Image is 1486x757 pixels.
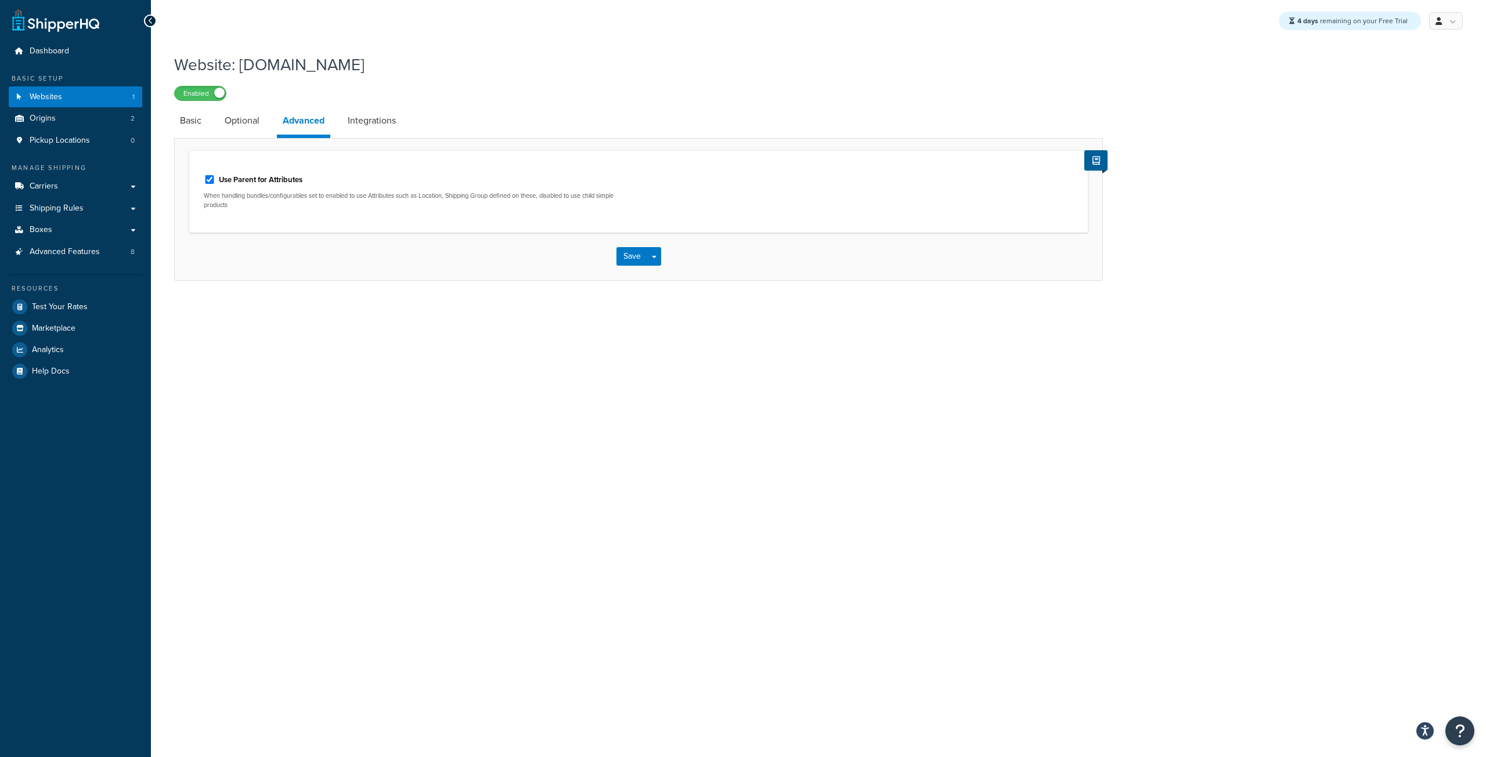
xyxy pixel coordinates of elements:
[204,191,630,209] p: When handling bundles/configurables set to enabled to use Attributes such as Location, Shipping G...
[30,204,84,213] span: Shipping Rules
[30,182,58,191] span: Carriers
[1297,16,1318,26] strong: 4 days
[174,107,207,135] a: Basic
[9,318,142,339] a: Marketplace
[9,130,142,151] li: Pickup Locations
[9,130,142,151] a: Pickup Locations0
[9,176,142,197] a: Carriers
[9,108,142,129] li: Origins
[174,53,1088,76] h1: Website: [DOMAIN_NAME]
[175,86,226,100] label: Enabled
[1297,16,1408,26] span: remaining on your Free Trial
[219,175,302,185] label: Use Parent for Attributes
[9,74,142,84] div: Basic Setup
[1445,716,1474,745] button: Open Resource Center
[32,302,88,312] span: Test Your Rates
[131,136,135,146] span: 0
[277,107,330,138] a: Advanced
[616,247,648,266] button: Save
[9,41,142,62] a: Dashboard
[9,241,142,263] a: Advanced Features8
[131,247,135,257] span: 8
[9,108,142,129] a: Origins2
[9,198,142,219] a: Shipping Rules
[9,284,142,294] div: Resources
[30,92,62,102] span: Websites
[9,241,142,263] li: Advanced Features
[9,361,142,382] a: Help Docs
[30,46,69,56] span: Dashboard
[30,114,56,124] span: Origins
[9,86,142,108] li: Websites
[32,324,75,334] span: Marketplace
[9,163,142,173] div: Manage Shipping
[9,86,142,108] a: Websites1
[32,345,64,355] span: Analytics
[9,296,142,317] a: Test Your Rates
[131,114,135,124] span: 2
[1084,150,1108,171] button: Show Help Docs
[132,92,135,102] span: 1
[30,225,52,235] span: Boxes
[30,247,100,257] span: Advanced Features
[9,219,142,241] a: Boxes
[342,107,402,135] a: Integrations
[32,367,70,376] span: Help Docs
[9,339,142,360] a: Analytics
[219,107,265,135] a: Optional
[30,136,90,146] span: Pickup Locations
